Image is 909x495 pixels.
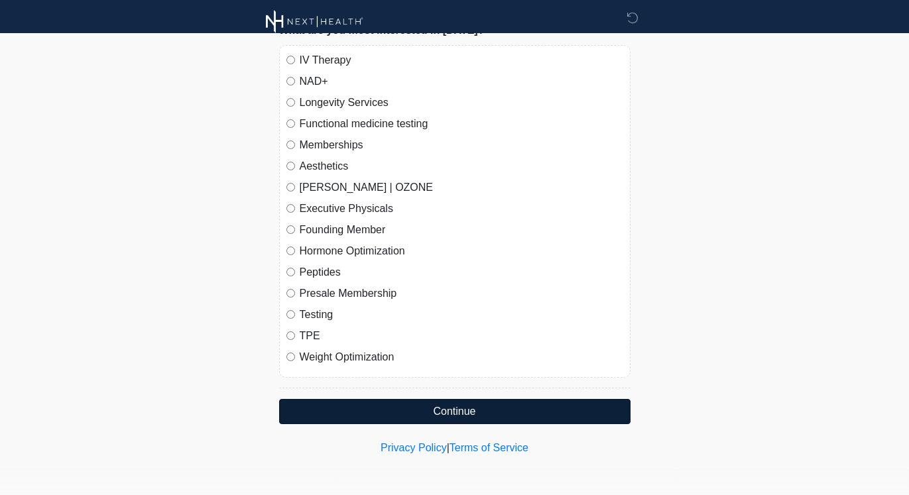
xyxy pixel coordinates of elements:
a: Privacy Policy [381,442,447,453]
input: Hormone Optimization [286,247,295,255]
label: Memberships [300,137,623,153]
label: Aesthetics [300,158,623,174]
input: Testing [286,310,295,319]
input: Longevity Services [286,98,295,107]
label: TPE [300,328,623,344]
label: Executive Physicals [300,201,623,217]
a: Terms of Service [450,442,528,453]
label: Peptides [300,264,623,280]
input: Founding Member [286,225,295,234]
button: Continue [279,399,631,424]
label: Presale Membership [300,286,623,302]
input: Aesthetics [286,162,295,170]
input: Executive Physicals [286,204,295,213]
label: Founding Member [300,222,623,238]
label: Weight Optimization [300,349,623,365]
label: NAD+ [300,74,623,89]
img: Next Health Wellness Logo [266,10,363,33]
a: | [447,442,450,453]
label: Testing [300,307,623,323]
input: TPE [286,331,295,340]
label: IV Therapy [300,52,623,68]
label: Longevity Services [300,95,623,111]
label: Hormone Optimization [300,243,623,259]
input: [PERSON_NAME] | OZONE [286,183,295,192]
input: NAD+ [286,77,295,85]
input: IV Therapy [286,56,295,64]
input: Peptides [286,268,295,276]
input: Weight Optimization [286,353,295,361]
label: Functional medicine testing [300,116,623,132]
input: Presale Membership [286,289,295,298]
input: Memberships [286,140,295,149]
label: [PERSON_NAME] | OZONE [300,180,623,195]
input: Functional medicine testing [286,119,295,128]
